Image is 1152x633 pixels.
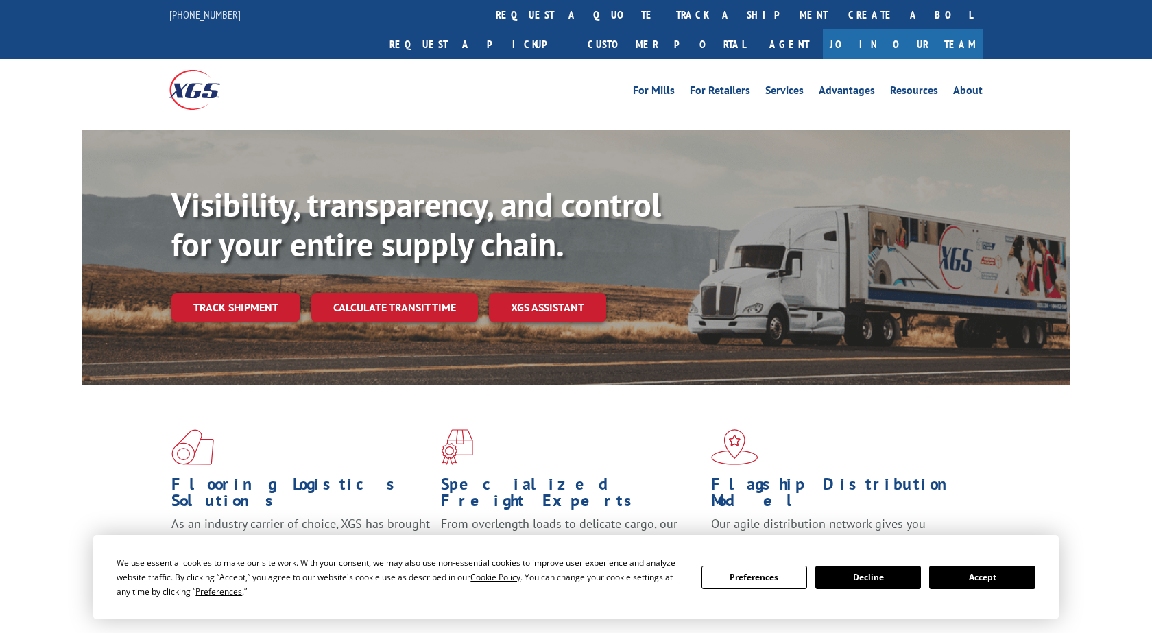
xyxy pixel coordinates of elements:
[171,516,430,564] span: As an industry carrier of choice, XGS has brought innovation and dedication to flooring logistics...
[711,429,758,465] img: xgs-icon-flagship-distribution-model-red
[171,429,214,465] img: xgs-icon-total-supply-chain-intelligence-red
[171,293,300,322] a: Track shipment
[311,293,478,322] a: Calculate transit time
[379,29,577,59] a: Request a pickup
[169,8,241,21] a: [PHONE_NUMBER]
[441,476,700,516] h1: Specialized Freight Experts
[489,293,606,322] a: XGS ASSISTANT
[711,516,963,548] span: Our agile distribution network gives you nationwide inventory management on demand.
[711,476,970,516] h1: Flagship Distribution Model
[441,429,473,465] img: xgs-icon-focused-on-flooring-red
[171,183,661,265] b: Visibility, transparency, and control for your entire supply chain.
[171,476,431,516] h1: Flooring Logistics Solutions
[195,586,242,597] span: Preferences
[470,571,520,583] span: Cookie Policy
[765,85,804,100] a: Services
[633,85,675,100] a: For Mills
[701,566,807,589] button: Preferences
[929,566,1035,589] button: Accept
[577,29,756,59] a: Customer Portal
[953,85,983,100] a: About
[815,566,921,589] button: Decline
[756,29,823,59] a: Agent
[819,85,875,100] a: Advantages
[93,535,1059,619] div: Cookie Consent Prompt
[441,516,700,577] p: From overlength loads to delicate cargo, our experienced staff knows the best way to move your fr...
[690,85,750,100] a: For Retailers
[117,556,684,599] div: We use essential cookies to make our site work. With your consent, we may also use non-essential ...
[823,29,983,59] a: Join Our Team
[890,85,938,100] a: Resources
